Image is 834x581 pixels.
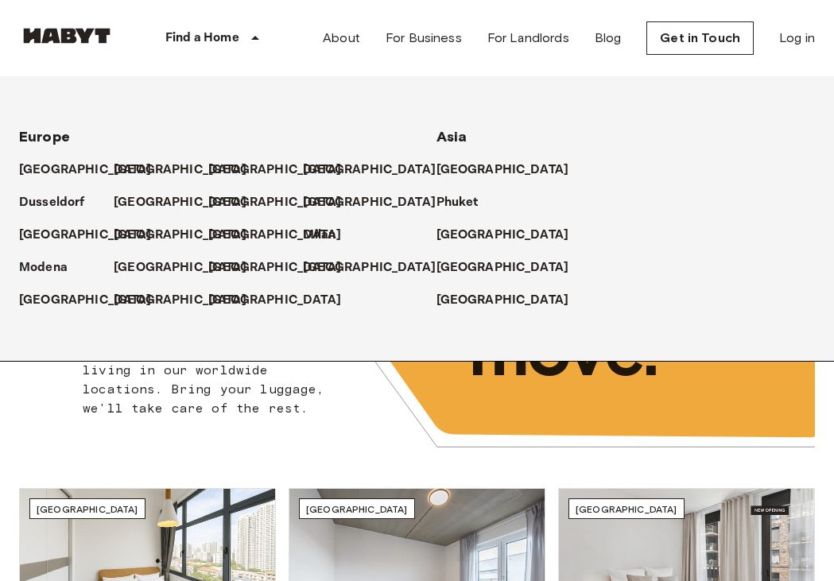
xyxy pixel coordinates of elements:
a: [GEOGRAPHIC_DATA] [303,258,452,277]
a: [GEOGRAPHIC_DATA] [114,226,262,245]
a: Get in Touch [646,21,754,55]
p: [GEOGRAPHIC_DATA] [114,291,246,310]
a: [GEOGRAPHIC_DATA] [208,258,357,277]
a: [GEOGRAPHIC_DATA] [436,258,585,277]
a: [GEOGRAPHIC_DATA] [114,193,262,212]
p: Modena [19,258,68,277]
p: Phuket [436,193,479,212]
p: [GEOGRAPHIC_DATA] [303,258,436,277]
p: Choose between shared or private living in our worldwide locations. Bring your luggage, we'll tak... [83,342,345,418]
span: Europe [19,128,70,145]
p: [GEOGRAPHIC_DATA] [114,258,246,277]
p: Dusseldorf [19,193,85,212]
span: [GEOGRAPHIC_DATA] [576,503,677,515]
p: Find a Home [165,29,239,48]
p: [GEOGRAPHIC_DATA] [208,161,341,180]
a: [GEOGRAPHIC_DATA] [114,161,262,180]
a: [GEOGRAPHIC_DATA] [208,193,357,212]
p: [GEOGRAPHIC_DATA] [19,226,152,245]
span: Asia [436,128,467,145]
a: [GEOGRAPHIC_DATA] [436,161,585,180]
a: [GEOGRAPHIC_DATA] [19,291,168,310]
p: Milan [303,226,336,245]
a: Phuket [436,193,495,212]
p: [GEOGRAPHIC_DATA] [114,226,246,245]
p: [GEOGRAPHIC_DATA] [19,161,152,180]
a: [GEOGRAPHIC_DATA] [208,291,357,310]
p: [GEOGRAPHIC_DATA] [436,258,569,277]
p: [GEOGRAPHIC_DATA] [114,161,246,180]
a: [GEOGRAPHIC_DATA] [436,291,585,310]
p: [GEOGRAPHIC_DATA] [436,226,569,245]
p: [GEOGRAPHIC_DATA] [208,226,341,245]
p: [GEOGRAPHIC_DATA] [208,291,341,310]
a: Dusseldorf [19,193,101,212]
a: Log in [779,29,815,48]
a: For Landlords [487,29,569,48]
p: [GEOGRAPHIC_DATA] [208,193,341,212]
a: [GEOGRAPHIC_DATA] [436,226,585,245]
span: [GEOGRAPHIC_DATA] [37,503,138,515]
p: [GEOGRAPHIC_DATA] [208,258,341,277]
a: [GEOGRAPHIC_DATA] [114,258,262,277]
p: [GEOGRAPHIC_DATA] [19,291,152,310]
p: [GEOGRAPHIC_DATA] [114,193,246,212]
a: Milan [303,226,351,245]
a: [GEOGRAPHIC_DATA] [303,161,452,180]
p: [GEOGRAPHIC_DATA] [436,291,569,310]
p: [GEOGRAPHIC_DATA] [436,161,569,180]
a: For Business [386,29,462,48]
a: About [323,29,360,48]
a: [GEOGRAPHIC_DATA] [303,193,452,212]
a: Blog [595,29,622,48]
span: [GEOGRAPHIC_DATA] [306,503,408,515]
a: [GEOGRAPHIC_DATA] [19,161,168,180]
a: [GEOGRAPHIC_DATA] [19,226,168,245]
a: [GEOGRAPHIC_DATA] [114,291,262,310]
p: [GEOGRAPHIC_DATA] [303,193,436,212]
a: Modena [19,258,83,277]
a: [GEOGRAPHIC_DATA] [208,161,357,180]
a: [GEOGRAPHIC_DATA] [208,226,357,245]
p: [GEOGRAPHIC_DATA] [303,161,436,180]
img: Habyt [19,28,114,44]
